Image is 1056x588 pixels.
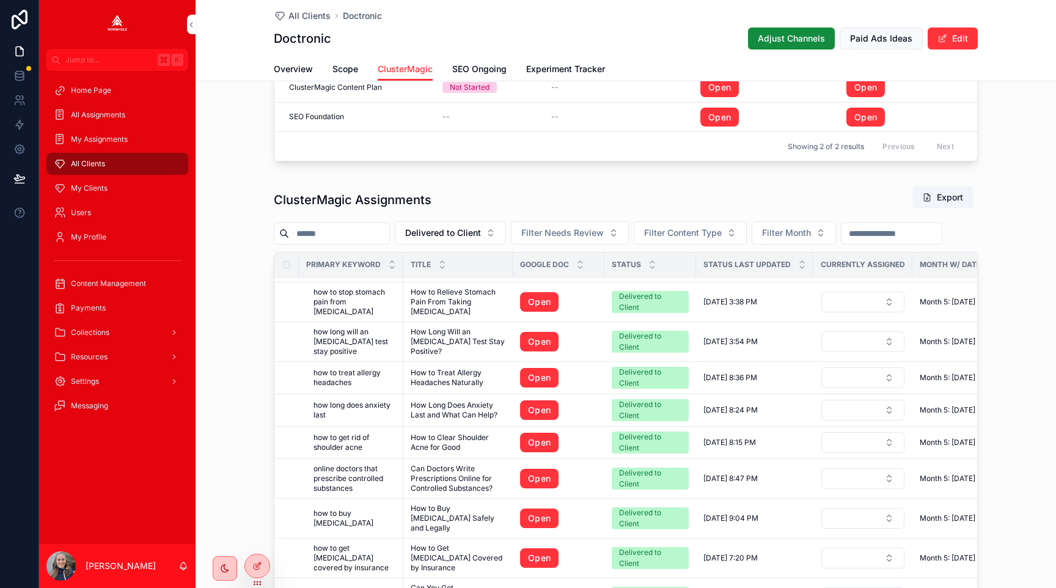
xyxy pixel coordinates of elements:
a: Delivered to Client [612,399,689,421]
a: Month 5: [DATE] - [DATE] [920,337,1007,347]
span: My Profile [71,232,106,242]
span: Filter Month [762,227,811,239]
span: Experiment Tracker [526,63,605,75]
a: Open [700,108,839,127]
span: SEO Foundation [289,112,344,122]
span: Currently Assigned [821,260,905,270]
a: Open [520,368,559,388]
span: My Clients [71,183,108,193]
button: Export [912,186,973,208]
span: [DATE] 9:04 PM [703,513,758,523]
span: how long will an [MEDICAL_DATA] test stay positive [313,327,396,356]
a: Open [520,400,559,420]
a: How to Relieve Stomach Pain From Taking [MEDICAL_DATA] [411,287,505,317]
a: How to Get [MEDICAL_DATA] Covered by Insurance [411,543,505,573]
a: SEO Ongoing [452,58,507,83]
span: Status Last Updated [703,260,791,270]
span: Content Management [71,279,146,288]
a: Not Started [442,82,537,93]
a: Month 5: [DATE] - [DATE] [920,474,1007,483]
div: Delivered to Client [619,468,681,490]
div: scrollable content [39,71,196,433]
button: Select Button [752,221,836,244]
a: how to stop stomach pain from [MEDICAL_DATA] [313,287,396,317]
span: how long does anxiety last [313,400,396,420]
span: Filter Needs Review [521,227,604,239]
a: how to buy [MEDICAL_DATA] [313,509,396,528]
a: Select Button [821,547,905,569]
div: Delivered to Client [619,547,681,569]
button: Select Button [821,548,904,568]
a: Open [520,509,597,528]
a: -- [551,83,686,92]
span: -- [551,112,559,122]
a: Open [700,78,739,97]
a: Open [846,108,963,127]
a: Overview [274,58,313,83]
a: Open [846,78,963,97]
a: [DATE] 8:24 PM [703,405,806,415]
button: Select Button [821,331,904,352]
a: Content Management [46,273,188,295]
span: Scope [332,63,358,75]
a: Select Button [821,367,905,389]
a: Open [846,78,885,97]
a: Open [520,332,597,351]
span: Filter Content Type [644,227,722,239]
span: Collections [71,328,109,337]
span: How Long Does Anxiety Last and What Can Help? [411,400,505,420]
button: Jump to...K [46,49,188,71]
a: Open [520,368,597,388]
a: ClusterMagic Content Plan [289,83,428,92]
a: Delivered to Client [612,547,689,569]
a: Settings [46,370,188,392]
a: Collections [46,322,188,344]
span: Month 5: [DATE] - [DATE] [920,513,1007,523]
a: Open [520,509,559,528]
a: Experiment Tracker [526,58,605,83]
span: How to Treat Allergy Headaches Naturally [411,368,505,388]
a: Select Button [821,291,905,313]
span: Doctronic [343,10,382,22]
a: Open [520,292,559,312]
span: Showing 2 of 2 results [788,142,864,152]
a: My Clients [46,177,188,199]
a: All Assignments [46,104,188,126]
a: Open [520,469,597,488]
span: Title [411,260,431,270]
a: Scope [332,58,358,83]
a: Delivered to Client [612,507,689,529]
span: how to treat allergy headaches [313,368,396,388]
a: how to get rid of shoulder acne [313,433,396,452]
a: Select Button [821,468,905,490]
button: Edit [928,28,978,50]
span: [DATE] 8:36 PM [703,373,757,383]
img: App logo [108,15,127,34]
span: [DATE] 8:47 PM [703,474,758,483]
a: Open [700,78,839,97]
span: Jump to... [65,55,153,65]
a: Select Button [821,507,905,529]
a: Open [520,548,559,568]
span: Paid Ads Ideas [850,32,912,45]
a: Payments [46,297,188,319]
span: My Assignments [71,134,128,144]
span: [DATE] 3:54 PM [703,337,758,347]
span: Messaging [71,401,108,411]
div: Delivered to Client [619,291,681,313]
a: Home Page [46,79,188,101]
a: -- [442,112,537,122]
div: Delivered to Client [619,331,681,353]
a: Select Button [821,331,905,353]
button: Select Button [634,221,747,244]
a: My Assignments [46,128,188,150]
span: Payments [71,303,106,313]
span: ClusterMagic [378,63,433,75]
a: online doctors that prescribe controlled substances [313,464,396,493]
span: Google Doc [520,260,569,270]
a: [DATE] 7:20 PM [703,553,806,563]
